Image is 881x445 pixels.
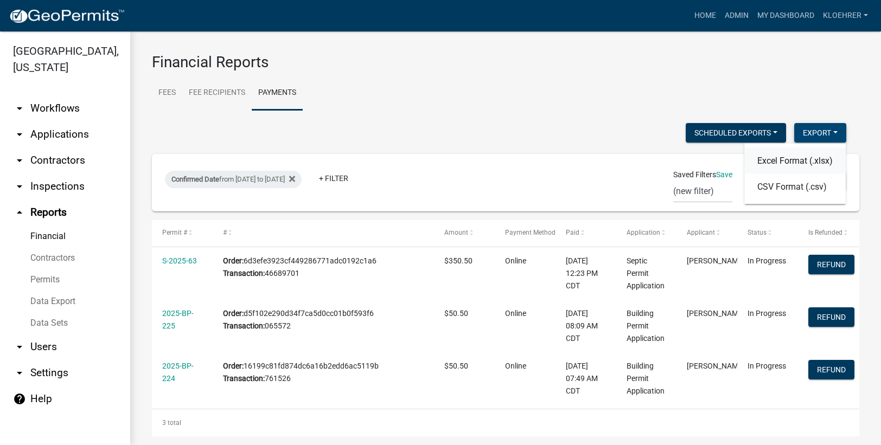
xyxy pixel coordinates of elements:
div: [DATE] 08:09 AM CDT [566,307,606,344]
span: Application [627,229,660,236]
i: arrow_drop_down [13,340,26,353]
span: Status [748,229,767,236]
span: Building Permit Application [627,362,665,395]
i: arrow_drop_down [13,180,26,193]
datatable-header-cell: Application [616,220,676,246]
b: Order: [223,362,244,370]
datatable-header-cell: Applicant [676,220,737,246]
a: Fees [152,76,182,111]
div: [DATE] 12:23 PM CDT [566,255,606,292]
div: 3 total [152,409,859,436]
button: Refund [808,360,854,379]
div: from [DATE] to [DATE] [165,171,302,188]
a: Fee Recipients [182,76,252,111]
span: $50.50 [444,309,468,318]
span: Online [505,256,526,265]
span: In Progress [748,256,786,265]
span: $50.50 [444,362,468,370]
span: In Progress [748,309,786,318]
a: Save [716,170,732,179]
span: Payment Method [505,229,556,236]
wm-modal-confirm: Refund Payment [808,261,854,270]
i: arrow_drop_up [13,206,26,219]
a: Payments [252,76,303,111]
span: In Progress [748,362,786,370]
a: Home [690,5,720,26]
wm-modal-confirm: Refund Payment [808,366,854,375]
span: # [223,229,227,236]
button: Scheduled Exports [686,123,786,143]
datatable-header-cell: Payment Method [495,220,556,246]
b: Transaction: [223,269,265,278]
button: CSV Format (.csv) [744,174,846,200]
div: d5f102e290d34f7ca5d0cc01b0f593f6 065572 [223,307,423,332]
span: Saved Filters [673,169,716,180]
span: Applicant [687,229,715,236]
button: Excel Format (.xlsx) [744,148,846,174]
a: Admin [720,5,753,26]
span: Sandra [687,256,745,265]
div: 6d3efe3923cf449286771adc0192c1a6 46689701 [223,255,423,280]
b: Transaction: [223,374,265,383]
span: $350.50 [444,256,473,265]
a: 2025-BP-224 [162,362,194,383]
datatable-header-cell: # [213,220,434,246]
a: S-2025-63 [162,256,197,265]
i: arrow_drop_down [13,128,26,141]
datatable-header-cell: Status [737,220,798,246]
i: arrow_drop_down [13,154,26,167]
b: Transaction: [223,321,265,330]
span: Is Refunded [808,229,842,236]
span: Building Permit Application [627,309,665,343]
b: Order: [223,309,244,318]
a: kloehrer [819,5,872,26]
datatable-header-cell: Permit # [152,220,213,246]
span: Online [505,362,526,370]
span: Amount [444,229,468,236]
a: + Filter [310,169,357,188]
span: Paid [566,229,579,236]
a: 2025-BP-225 [162,309,194,330]
datatable-header-cell: Paid [555,220,616,246]
b: Order: [223,256,244,265]
span: Online [505,309,526,318]
i: arrow_drop_down [13,366,26,379]
span: Severin Bialke [687,309,745,318]
datatable-header-cell: Amount [434,220,495,246]
span: Confirmed Date [171,175,219,183]
i: help [13,392,26,405]
span: Septic Permit Application [627,256,665,290]
button: Export [794,123,846,143]
a: My Dashboard [753,5,819,26]
datatable-header-cell: Is Refunded [798,220,859,246]
button: Refund [808,307,854,327]
div: [DATE] 07:49 AM CDT [566,360,606,397]
div: 16199c81fd874dc6a16b2edd6ac5119b 761526 [223,360,423,385]
i: arrow_drop_down [13,102,26,115]
h3: Financial Reports [152,53,859,72]
wm-modal-confirm: Refund Payment [808,314,854,323]
span: Permit # [162,229,187,236]
span: Skya Jandt [687,362,745,370]
button: Refund [808,255,854,274]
